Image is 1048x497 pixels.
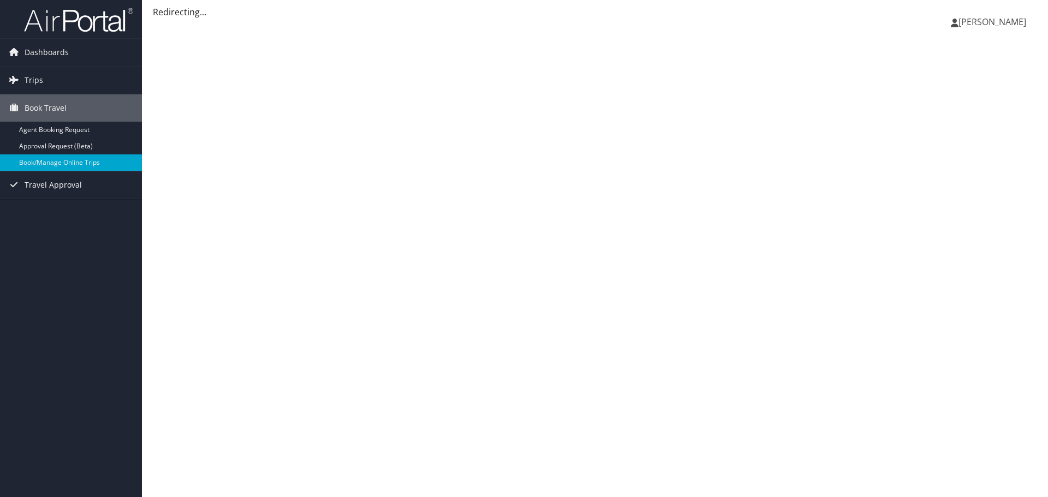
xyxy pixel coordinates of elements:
[951,5,1037,38] a: [PERSON_NAME]
[958,16,1026,28] span: [PERSON_NAME]
[25,94,67,122] span: Book Travel
[25,171,82,199] span: Travel Approval
[153,5,1037,19] div: Redirecting...
[25,67,43,94] span: Trips
[24,7,133,33] img: airportal-logo.png
[25,39,69,66] span: Dashboards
